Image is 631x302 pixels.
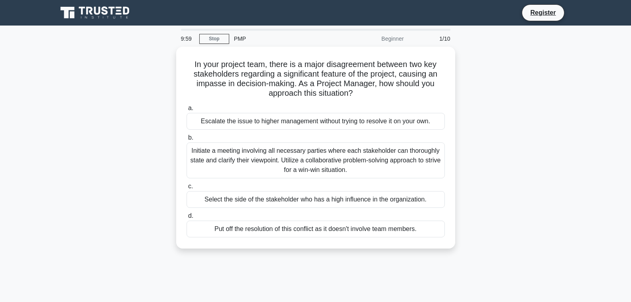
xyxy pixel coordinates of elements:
[188,105,193,111] span: a.
[339,31,409,47] div: Beginner
[187,221,445,237] div: Put off the resolution of this conflict as it doesn't involve team members.
[187,142,445,178] div: Initiate a meeting involving all necessary parties where each stakeholder can thoroughly state an...
[188,183,193,189] span: c.
[525,8,560,18] a: Register
[176,31,199,47] div: 9:59
[199,34,229,44] a: Stop
[187,113,445,130] div: Escalate the issue to higher management without trying to resolve it on your own.
[409,31,455,47] div: 1/10
[188,134,193,141] span: b.
[188,212,193,219] span: d.
[187,191,445,208] div: Select the side of the stakeholder who has a high influence in the organization.
[229,31,339,47] div: PMP
[186,59,446,99] h5: In your project team, there is a major disagreement between two key stakeholders regarding a sign...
